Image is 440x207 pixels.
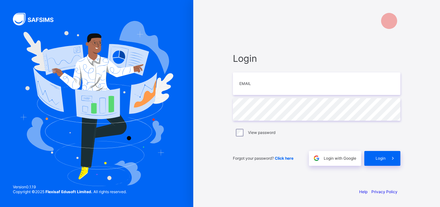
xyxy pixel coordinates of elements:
img: Hero Image [20,21,173,186]
span: Login [233,53,400,64]
span: Version 0.1.19 [13,184,127,189]
img: google.396cfc9801f0270233282035f929180a.svg [313,155,320,162]
strong: Flexisaf Edusoft Limited. [45,189,92,194]
label: View password [248,130,275,135]
span: Login with Google [324,156,356,161]
span: Forgot your password? [233,156,293,161]
a: Help [359,189,368,194]
img: SAFSIMS Logo [13,13,61,25]
span: Login [376,156,386,161]
a: Privacy Policy [371,189,397,194]
span: Copyright © 2025 All rights reserved. [13,189,127,194]
a: Click here [275,156,293,161]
